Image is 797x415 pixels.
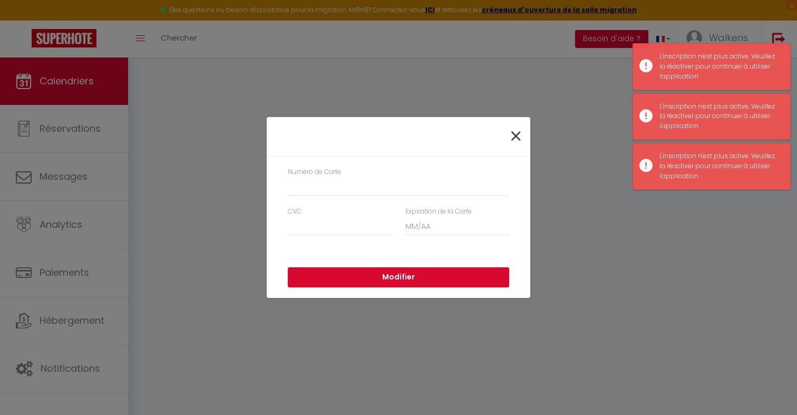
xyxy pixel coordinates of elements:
[8,4,40,36] button: Ouvrir le widget de chat LiveChat
[659,151,780,181] div: L'inscription n'est plus active. Veuillez la réactiver pour continuer à utiliser l'application
[288,267,509,287] button: Modifier
[405,207,472,217] label: Expiration de la Carte
[509,126,522,148] button: Close
[405,217,509,236] input: MM/AA
[659,52,780,82] div: L'inscription n'est plus active. Veuillez la réactiver pour continuer à utiliser l'application
[288,207,302,217] label: CVC
[288,167,341,177] label: Numéro de Carte
[509,121,522,152] span: ×
[659,102,780,132] div: L'inscription n'est plus active. Veuillez la réactiver pour continuer à utiliser l'application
